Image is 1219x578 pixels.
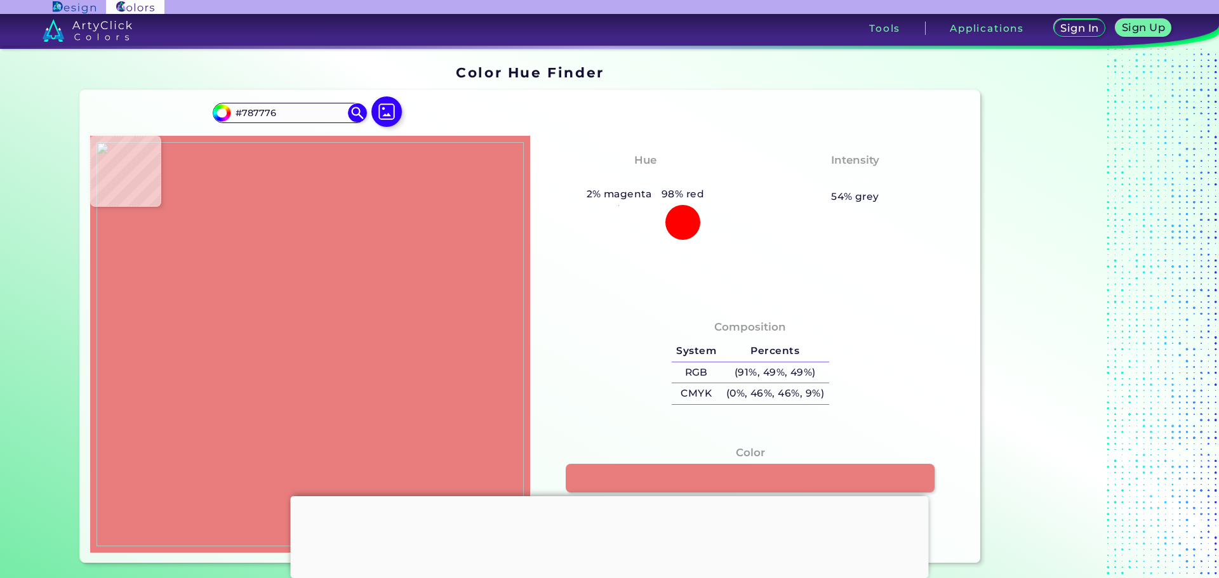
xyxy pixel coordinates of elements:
[721,383,829,404] h5: (0%, 46%, 46%, 9%)
[672,341,721,362] h5: System
[1118,20,1168,36] a: Sign Up
[831,188,879,205] h5: 54% grey
[97,142,524,546] img: 16275fe1-e1e2-4add-9b46-9eb231c9c262
[1056,20,1103,36] a: Sign In
[672,362,721,383] h5: RGB
[736,443,765,462] h4: Color
[832,171,879,187] h3: Pastel
[371,96,402,127] img: icon picture
[582,186,656,202] h5: 2% magenta
[43,19,132,42] img: logo_artyclick_colors_white.svg
[634,151,656,169] h4: Hue
[456,63,604,82] h1: Color Hue Finder
[291,496,929,575] iframe: Advertisement
[1062,23,1097,33] h5: Sign In
[1124,23,1163,32] h5: Sign Up
[656,186,709,202] h5: 98% red
[985,60,1144,568] iframe: Advertisement
[714,318,786,336] h4: Composition
[831,151,879,169] h4: Intensity
[629,171,662,187] h3: Red
[53,1,95,13] img: ArtyClick Design logo
[950,23,1024,33] h3: Applications
[721,362,829,383] h5: (91%, 49%, 49%)
[869,23,900,33] h3: Tools
[672,383,721,404] h5: CMYK
[721,341,829,362] h5: Percents
[230,104,349,121] input: type color..
[348,103,367,122] img: icon search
